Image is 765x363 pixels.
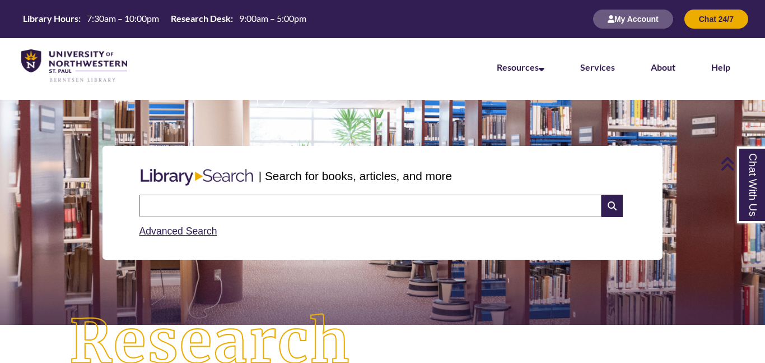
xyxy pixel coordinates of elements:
button: Chat 24/7 [684,10,748,29]
button: My Account [593,10,673,29]
a: Advanced Search [139,226,217,237]
th: Library Hours: [18,12,82,25]
a: Hours Today [18,12,311,26]
a: Chat 24/7 [684,14,748,24]
a: About [651,62,675,72]
a: Services [580,62,615,72]
span: 9:00am – 5:00pm [239,13,306,24]
th: Research Desk: [166,12,235,25]
a: Help [711,62,730,72]
a: Resources [497,62,544,72]
span: 7:30am – 10:00pm [87,13,159,24]
p: | Search for books, articles, and more [259,167,452,185]
img: Libary Search [135,164,259,190]
a: Back to Top [720,156,762,171]
img: UNWSP Library Logo [21,49,127,83]
i: Search [601,195,623,217]
a: My Account [593,14,673,24]
table: Hours Today [18,12,311,25]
